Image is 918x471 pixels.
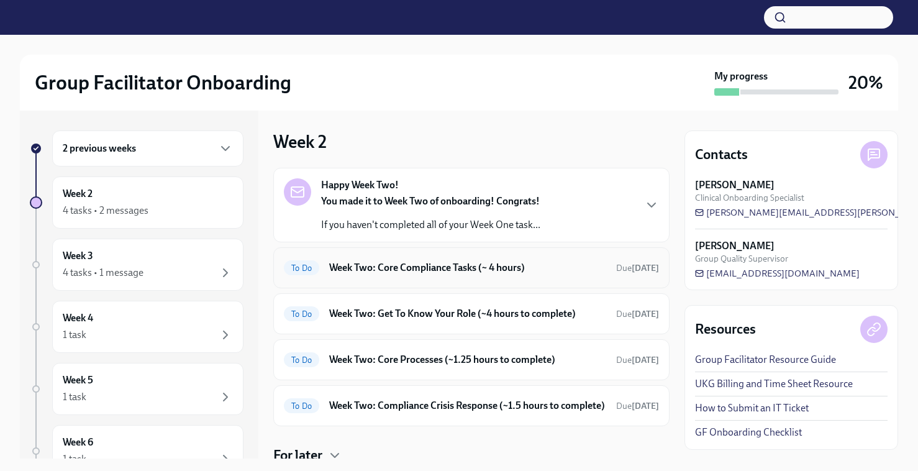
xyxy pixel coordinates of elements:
a: To DoWeek Two: Compliance Crisis Response (~1.5 hours to complete)Due[DATE] [284,396,659,416]
strong: [DATE] [632,355,659,365]
h4: Resources [695,320,756,339]
p: If you haven't completed all of your Week One task... [321,218,540,232]
a: To DoWeek Two: Core Compliance Tasks (~ 4 hours)Due[DATE] [284,258,659,278]
div: 4 tasks • 1 message [63,266,143,280]
strong: [PERSON_NAME] [695,178,775,192]
span: September 29th, 2025 10:00 [616,354,659,366]
div: 4 tasks • 2 messages [63,204,148,217]
span: September 29th, 2025 10:00 [616,308,659,320]
h6: Week 2 [63,187,93,201]
strong: You made it to Week Two of onboarding! Congrats! [321,195,540,207]
a: Group Facilitator Resource Guide [695,353,836,367]
h6: Week 4 [63,311,93,325]
span: September 29th, 2025 10:00 [616,400,659,412]
a: GF Onboarding Checklist [695,426,802,439]
h4: Contacts [695,145,748,164]
div: 1 task [63,452,86,466]
h4: For later [273,446,322,465]
div: 2 previous weeks [52,130,243,167]
span: Due [616,263,659,273]
a: UKG Billing and Time Sheet Resource [695,377,853,391]
strong: [DATE] [632,263,659,273]
strong: [PERSON_NAME] [695,239,775,253]
h6: Week 5 [63,373,93,387]
h6: Week 6 [63,436,93,449]
strong: Happy Week Two! [321,178,399,192]
a: Week 51 task [30,363,243,415]
h6: Week Two: Compliance Crisis Response (~1.5 hours to complete) [329,399,606,413]
h6: Week Two: Core Processes (~1.25 hours to complete) [329,353,606,367]
a: To DoWeek Two: Get To Know Your Role (~4 hours to complete)Due[DATE] [284,304,659,324]
h3: 20% [848,71,883,94]
a: How to Submit an IT Ticket [695,401,809,415]
h6: Week Two: Core Compliance Tasks (~ 4 hours) [329,261,606,275]
a: [EMAIL_ADDRESS][DOMAIN_NAME] [695,267,860,280]
h6: Week 3 [63,249,93,263]
h6: Week Two: Get To Know Your Role (~4 hours to complete) [329,307,606,321]
strong: [DATE] [632,309,659,319]
span: Group Quality Supervisor [695,253,788,265]
div: 1 task [63,328,86,342]
img: CharlieHealth [25,7,94,27]
h6: 2 previous weeks [63,142,136,155]
strong: [DATE] [632,401,659,411]
a: Week 41 task [30,301,243,353]
strong: My progress [714,70,768,83]
div: 1 task [63,390,86,404]
a: To DoWeek Two: Core Processes (~1.25 hours to complete)Due[DATE] [284,350,659,370]
span: To Do [284,401,319,411]
a: Week 24 tasks • 2 messages [30,176,243,229]
span: Due [616,355,659,365]
a: Week 34 tasks • 1 message [30,239,243,291]
span: Clinical Onboarding Specialist [695,192,804,204]
span: Due [616,401,659,411]
span: To Do [284,263,319,273]
h2: Group Facilitator Onboarding [35,70,291,95]
span: September 29th, 2025 10:00 [616,262,659,274]
span: Due [616,309,659,319]
span: To Do [284,309,319,319]
span: To Do [284,355,319,365]
div: For later [273,446,670,465]
h3: Week 2 [273,130,327,153]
